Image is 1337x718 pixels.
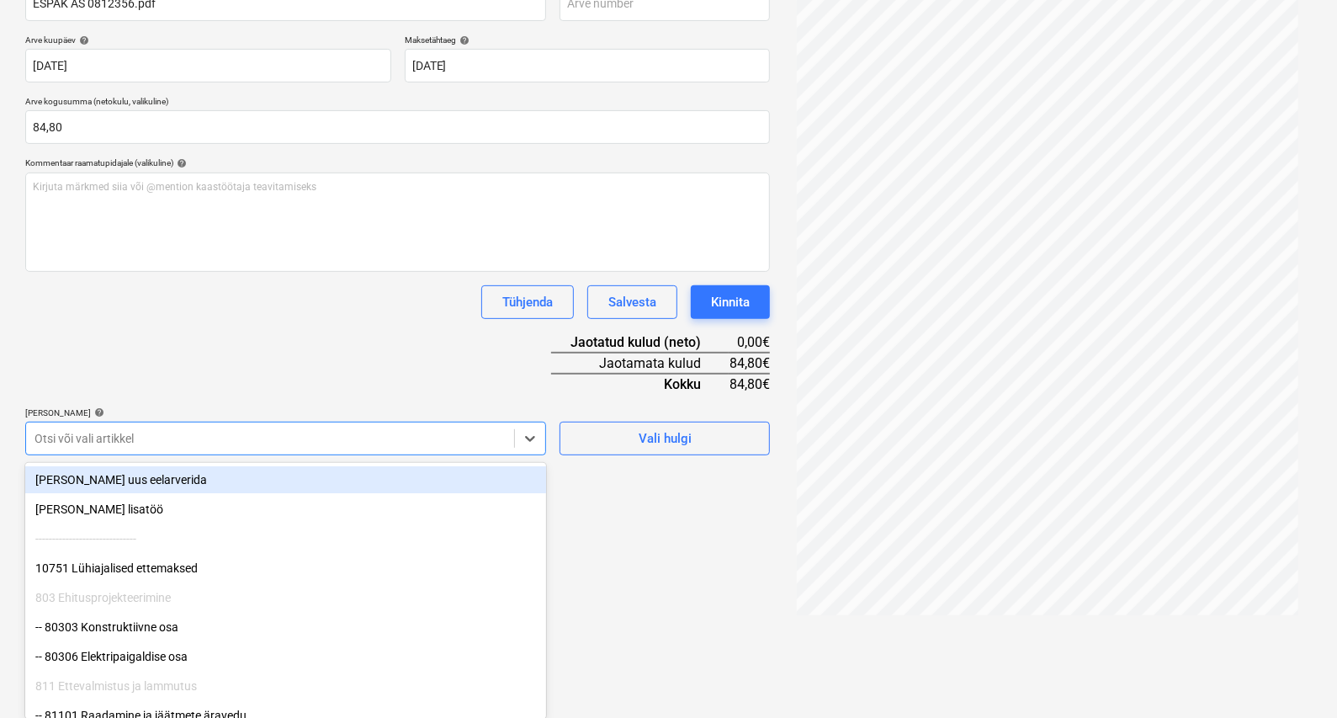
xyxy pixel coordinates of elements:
[25,525,546,552] div: ------------------------------
[25,157,770,168] div: Kommentaar raamatupidajale (valikuline)
[1253,637,1337,718] iframe: Chat Widget
[173,158,187,168] span: help
[91,407,104,418] span: help
[25,643,546,670] div: -- 80306 Elektripaigaldise osa
[25,35,391,45] div: Arve kuupäev
[711,291,750,313] div: Kinnita
[25,614,546,641] div: -- 80303 Konstruktiivne osa
[457,35,470,45] span: help
[25,96,770,110] p: Arve kogusumma (netokulu, valikuline)
[405,49,771,82] input: Tähtaega pole määratud
[76,35,89,45] span: help
[25,555,546,582] div: 10751 Lühiajalised ettemaksed
[25,407,546,418] div: [PERSON_NAME]
[587,285,677,319] button: Salvesta
[25,673,546,699] div: 811 Ettevalmistus ja lammutus
[25,496,546,523] div: Lisa uus lisatöö
[639,428,692,449] div: Vali hulgi
[25,584,546,611] div: 803 Ehitusprojekteerimine
[729,374,771,394] div: 84,80€
[551,374,728,394] div: Kokku
[551,353,728,374] div: Jaotamata kulud
[25,466,546,493] div: [PERSON_NAME] uus eelarverida
[608,291,656,313] div: Salvesta
[551,332,728,353] div: Jaotatud kulud (neto)
[729,353,771,374] div: 84,80€
[25,466,546,493] div: Lisa uus eelarverida
[25,496,546,523] div: [PERSON_NAME] lisatöö
[405,35,771,45] div: Maksetähtaeg
[560,422,770,455] button: Vali hulgi
[691,285,770,319] button: Kinnita
[25,49,391,82] input: Arve kuupäeva pole määratud.
[729,332,771,353] div: 0,00€
[481,285,574,319] button: Tühjenda
[25,110,770,144] input: Arve kogusumma (netokulu, valikuline)
[502,291,553,313] div: Tühjenda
